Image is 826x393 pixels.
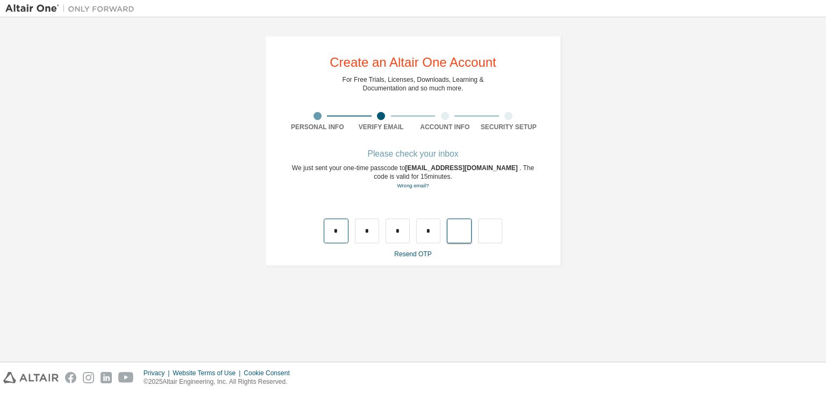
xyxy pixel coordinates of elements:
[350,123,414,131] div: Verify Email
[343,75,484,93] div: For Free Trials, Licenses, Downloads, Learning & Documentation and so much more.
[330,56,496,69] div: Create an Altair One Account
[286,123,350,131] div: Personal Info
[477,123,541,131] div: Security Setup
[397,183,429,188] a: Go back to the registration form
[83,372,94,383] img: instagram.svg
[244,369,296,377] div: Cookie Consent
[286,164,540,190] div: We just sent your one-time passcode to . The code is valid for 15 minutes.
[405,164,519,172] span: [EMAIL_ADDRESS][DOMAIN_NAME]
[394,250,431,258] a: Resend OTP
[413,123,477,131] div: Account Info
[101,372,112,383] img: linkedin.svg
[286,151,540,157] div: Please check your inbox
[5,3,140,14] img: Altair One
[3,372,59,383] img: altair_logo.svg
[144,369,173,377] div: Privacy
[65,372,76,383] img: facebook.svg
[173,369,244,377] div: Website Terms of Use
[118,372,134,383] img: youtube.svg
[144,377,296,387] p: © 2025 Altair Engineering, Inc. All Rights Reserved.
